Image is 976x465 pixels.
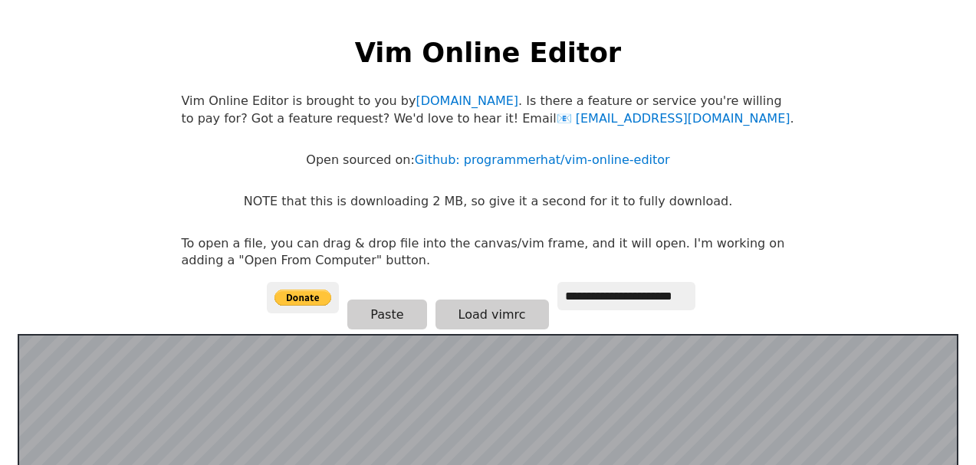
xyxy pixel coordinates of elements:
button: Load vimrc [435,300,549,329]
a: Github: programmerhat/vim-online-editor [415,152,670,167]
p: Open sourced on: [306,152,669,169]
p: Vim Online Editor is brought to you by . Is there a feature or service you're willing to pay for?... [182,93,795,127]
a: [DOMAIN_NAME] [416,93,518,108]
a: [EMAIL_ADDRESS][DOMAIN_NAME] [557,111,790,126]
button: Paste [347,300,426,329]
p: To open a file, you can drag & drop file into the canvas/vim frame, and it will open. I'm working... [182,235,795,270]
h1: Vim Online Editor [355,34,621,71]
p: NOTE that this is downloading 2 MB, so give it a second for it to fully download. [244,193,732,210]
